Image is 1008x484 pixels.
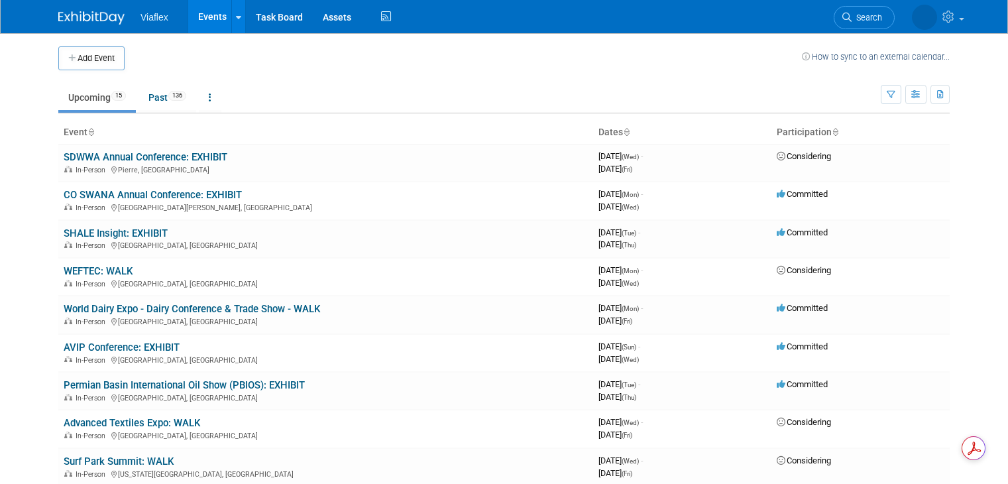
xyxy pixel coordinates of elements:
img: In-Person Event [64,318,72,324]
span: [DATE] [598,468,632,478]
span: [DATE] [598,202,639,212]
a: Surf Park Summit: WALK [64,455,174,467]
a: AVIP Conference: EXHIBIT [64,341,180,353]
span: - [638,379,640,389]
span: In-Person [76,280,109,288]
span: - [641,151,643,161]
span: In-Person [76,432,109,440]
a: Sort by Event Name [87,127,94,137]
img: ExhibitDay [58,11,125,25]
img: In-Person Event [64,394,72,400]
span: - [641,455,643,465]
span: - [641,303,643,313]
span: (Wed) [622,153,639,160]
span: Considering [777,455,831,465]
div: [GEOGRAPHIC_DATA], [GEOGRAPHIC_DATA] [64,316,588,326]
img: In-Person Event [64,241,72,248]
div: [GEOGRAPHIC_DATA], [GEOGRAPHIC_DATA] [64,354,588,365]
span: - [641,417,643,427]
span: [DATE] [598,278,639,288]
span: (Tue) [622,381,636,389]
img: In-Person Event [64,280,72,286]
span: [DATE] [598,189,643,199]
a: How to sync to an external calendar... [802,52,950,62]
span: [DATE] [598,316,632,326]
span: [DATE] [598,417,643,427]
span: (Wed) [622,280,639,287]
span: In-Person [76,470,109,479]
span: (Thu) [622,394,636,401]
span: (Mon) [622,267,639,274]
div: [US_STATE][GEOGRAPHIC_DATA], [GEOGRAPHIC_DATA] [64,468,588,479]
div: Pierre, [GEOGRAPHIC_DATA] [64,164,588,174]
span: In-Person [76,241,109,250]
span: Considering [777,265,831,275]
span: [DATE] [598,341,640,351]
span: - [641,189,643,199]
span: In-Person [76,318,109,326]
span: (Mon) [622,305,639,312]
span: (Fri) [622,470,632,477]
span: (Wed) [622,457,639,465]
span: [DATE] [598,151,643,161]
th: Dates [593,121,771,144]
a: Past136 [139,85,196,110]
span: - [638,227,640,237]
span: (Wed) [622,356,639,363]
a: SHALE Insight: EXHIBIT [64,227,168,239]
span: (Thu) [622,241,636,249]
span: In-Person [76,204,109,212]
span: 136 [168,91,186,101]
span: [DATE] [598,392,636,402]
a: World Dairy Expo - Dairy Conference & Trade Show - WALK [64,303,320,315]
div: [GEOGRAPHIC_DATA], [GEOGRAPHIC_DATA] [64,278,588,288]
span: Search [852,13,882,23]
span: (Tue) [622,229,636,237]
img: In-Person Event [64,432,72,438]
img: In-Person Event [64,470,72,477]
button: Add Event [58,46,125,70]
a: Sort by Participation Type [832,127,838,137]
span: [DATE] [598,455,643,465]
span: (Sun) [622,343,636,351]
span: [DATE] [598,430,632,440]
img: In-Person Event [64,204,72,210]
a: WEFTEC: WALK [64,265,133,277]
span: (Wed) [622,204,639,211]
span: (Wed) [622,419,639,426]
span: [DATE] [598,354,639,364]
span: [DATE] [598,379,640,389]
span: - [638,341,640,351]
span: 15 [111,91,126,101]
div: [GEOGRAPHIC_DATA], [GEOGRAPHIC_DATA] [64,239,588,250]
span: [DATE] [598,227,640,237]
th: Participation [771,121,950,144]
div: [GEOGRAPHIC_DATA][PERSON_NAME], [GEOGRAPHIC_DATA] [64,202,588,212]
span: [DATE] [598,239,636,249]
span: Considering [777,417,831,427]
span: In-Person [76,166,109,174]
a: CO SWANA Annual Conference: EXHIBIT [64,189,242,201]
a: Search [834,6,895,29]
span: Committed [777,189,828,199]
div: [GEOGRAPHIC_DATA], [GEOGRAPHIC_DATA] [64,392,588,402]
th: Event [58,121,593,144]
span: Considering [777,151,831,161]
span: (Fri) [622,432,632,439]
div: [GEOGRAPHIC_DATA], [GEOGRAPHIC_DATA] [64,430,588,440]
span: [DATE] [598,265,643,275]
span: In-Person [76,356,109,365]
a: Sort by Start Date [623,127,630,137]
img: In-Person Event [64,356,72,363]
span: (Mon) [622,191,639,198]
span: [DATE] [598,164,632,174]
span: Committed [777,341,828,351]
a: SDWWA Annual Conference: EXHIBIT [64,151,227,163]
span: Committed [777,303,828,313]
span: [DATE] [598,303,643,313]
img: Deb Johnson [912,5,937,30]
span: Committed [777,227,828,237]
a: Advanced Textiles Expo: WALK [64,417,200,429]
span: (Fri) [622,166,632,173]
span: - [641,265,643,275]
